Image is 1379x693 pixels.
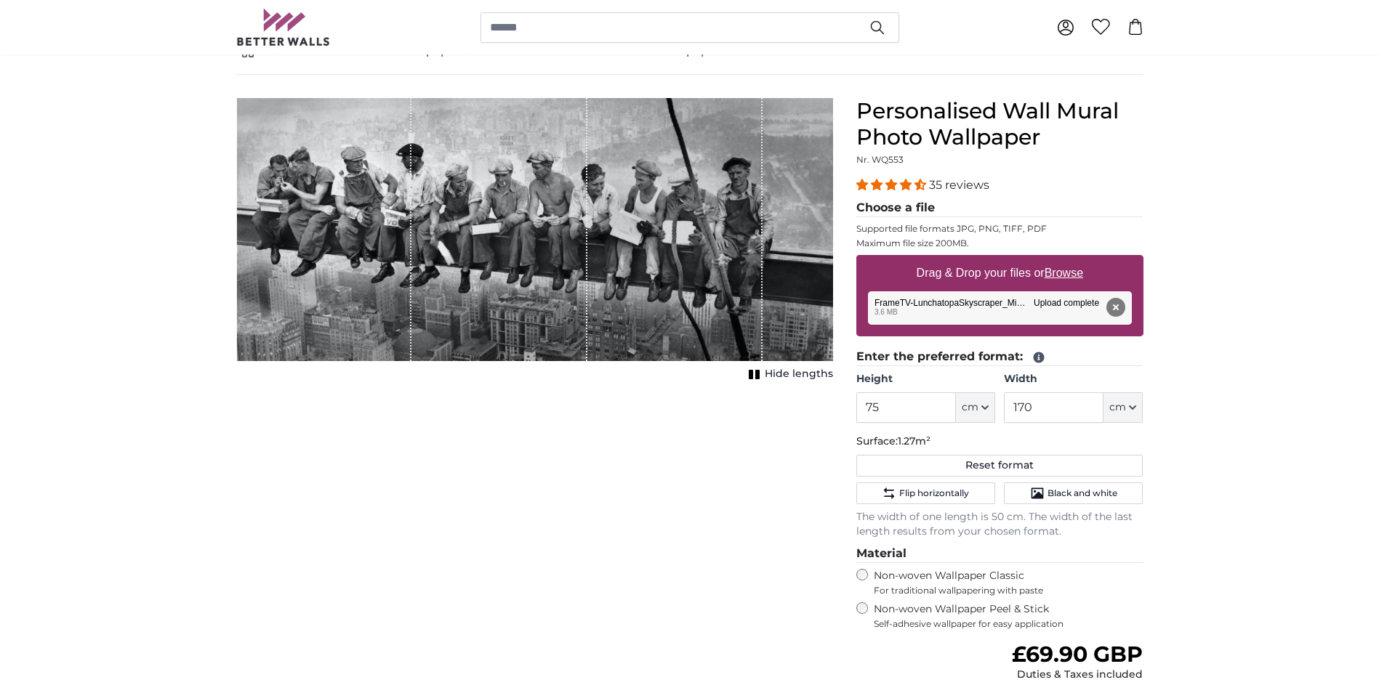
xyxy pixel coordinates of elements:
p: Supported file formats JPG, PNG, TIFF, PDF [856,223,1143,235]
button: cm [1103,392,1143,423]
img: Betterwalls [236,9,331,46]
span: For traditional wallpapering with paste [874,585,1143,596]
button: Reset format [856,455,1143,477]
span: Black and white [1048,487,1117,499]
label: Height [856,372,995,386]
span: £69.90 GBP [1012,641,1143,668]
span: cm [962,400,978,415]
button: Hide lengths [744,364,833,384]
label: Width [1004,372,1143,386]
span: Nr. WQ553 [856,154,904,165]
span: 1.27m² [898,434,930,447]
span: cm [1109,400,1126,415]
label: Non-woven Wallpaper Peel & Stick [874,602,1143,630]
div: Duties & Taxes included [1012,668,1143,682]
button: Black and white [1004,482,1143,504]
span: Hide lengths [765,367,833,381]
p: Maximum file size 200MB. [856,238,1143,249]
div: 1 of 1 [236,98,833,384]
h1: Personalised Wall Mural Photo Wallpaper [856,98,1143,150]
span: 4.34 stars [856,178,929,192]
button: Flip horizontally [856,482,995,504]
p: The width of one length is 50 cm. The width of the last length results from your chosen format. [856,510,1143,539]
span: 35 reviews [929,178,989,192]
u: Browse [1045,267,1083,279]
span: Flip horizontally [899,487,969,499]
legend: Enter the preferred format: [856,348,1143,366]
legend: Choose a file [856,199,1143,217]
span: Self-adhesive wallpaper for easy application [874,618,1143,630]
p: Surface: [856,434,1143,449]
label: Non-woven Wallpaper Classic [874,569,1143,596]
button: cm [956,392,995,423]
legend: Material [856,545,1143,563]
label: Drag & Drop your files or [910,259,1088,288]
